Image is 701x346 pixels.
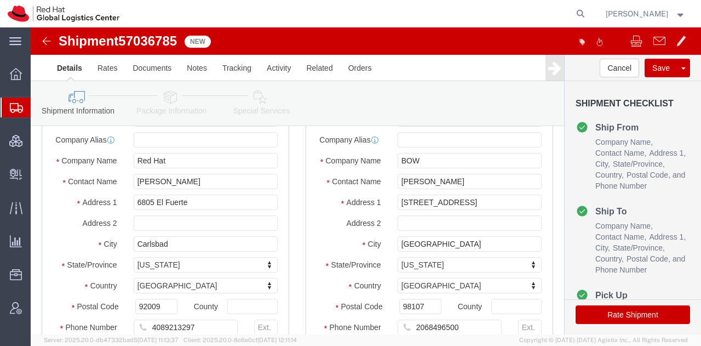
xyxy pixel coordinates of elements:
[44,337,179,343] span: Server: 2025.20.0-db47332bad5
[8,5,119,22] img: logo
[183,337,297,343] span: Client: 2025.20.0-8c6e0cf
[137,337,179,343] span: [DATE] 11:13:37
[31,27,701,334] iframe: FS Legacy Container
[605,7,686,20] button: [PERSON_NAME]
[606,8,668,20] span: Kirk Newcross
[519,336,688,345] span: Copyright © [DATE]-[DATE] Agistix Inc., All Rights Reserved
[257,337,297,343] span: [DATE] 12:11:14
